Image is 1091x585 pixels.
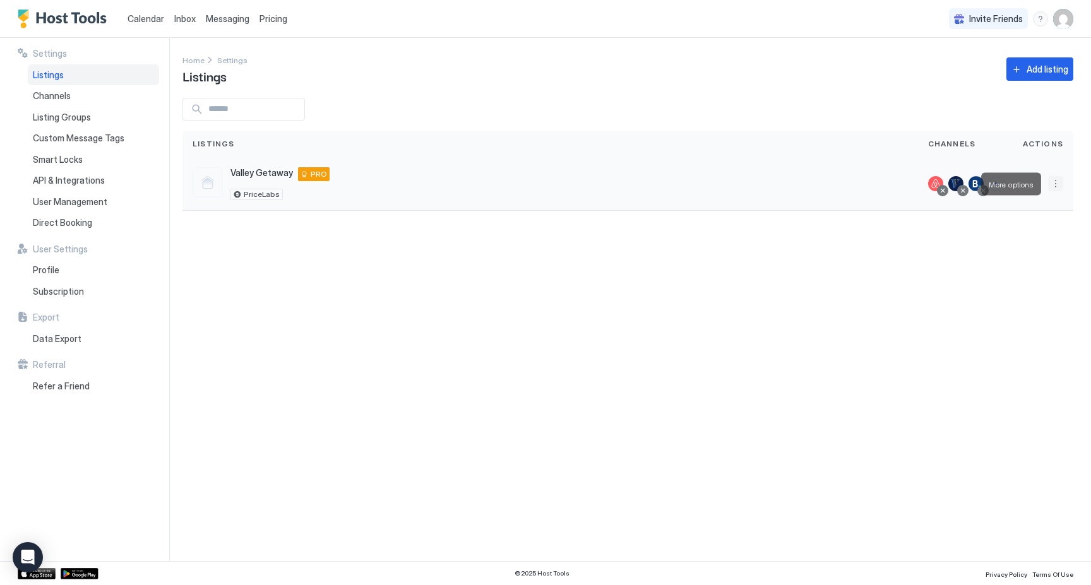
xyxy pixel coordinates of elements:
a: Settings [217,53,247,66]
span: Actions [1023,138,1063,150]
a: Calendar [128,12,164,25]
span: Referral [33,359,66,370]
a: Profile [28,259,159,281]
div: menu [1048,176,1063,191]
span: Channels [33,90,71,102]
a: Privacy Policy [986,567,1027,580]
span: Custom Message Tags [33,133,124,144]
span: Export [33,312,59,323]
a: Terms Of Use [1032,567,1073,580]
span: Settings [217,56,247,65]
span: Settings [33,48,67,59]
a: Home [182,53,205,66]
a: API & Integrations [28,170,159,191]
a: Data Export [28,328,159,350]
span: User Settings [33,244,88,255]
button: Add listing [1006,57,1073,81]
a: Listings [28,64,159,86]
div: Breadcrumb [217,53,247,66]
span: Listing Groups [33,112,91,123]
a: Google Play Store [61,568,98,579]
span: Refer a Friend [33,381,90,392]
span: Channels [928,138,976,150]
span: Pricing [259,13,287,25]
span: Data Export [33,333,81,345]
button: More options [1048,176,1063,191]
a: Refer a Friend [28,375,159,397]
div: Breadcrumb [182,53,205,66]
a: Custom Message Tags [28,127,159,149]
span: Smart Locks [33,154,83,165]
span: Home [182,56,205,65]
input: Input Field [203,98,304,120]
span: Direct Booking [33,217,92,228]
span: API & Integrations [33,175,105,186]
a: Host Tools Logo [18,9,112,28]
a: Listing Groups [28,107,159,128]
span: Messaging [206,13,249,24]
span: Invite Friends [969,13,1023,25]
div: menu [1033,11,1048,27]
a: Smart Locks [28,149,159,170]
a: User Management [28,191,159,213]
span: Subscription [33,286,84,297]
a: Inbox [174,12,196,25]
span: Listings [182,66,227,85]
a: Subscription [28,281,159,302]
div: Add listing [1027,62,1068,76]
span: Terms Of Use [1032,570,1073,578]
span: Valley Getaway [230,167,293,179]
span: Calendar [128,13,164,24]
div: Open Intercom Messenger [13,542,43,572]
span: © 2025 Host Tools [515,569,569,577]
a: Channels [28,85,159,107]
span: Privacy Policy [986,570,1027,578]
span: Inbox [174,13,196,24]
span: More options [989,180,1034,189]
span: User Management [33,196,107,208]
a: Direct Booking [28,212,159,233]
span: Listings [193,138,235,150]
div: User profile [1053,9,1073,29]
span: Profile [33,264,59,276]
a: Messaging [206,12,249,25]
span: Listings [33,69,64,81]
span: PRO [311,168,327,180]
a: App Store [18,568,56,579]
